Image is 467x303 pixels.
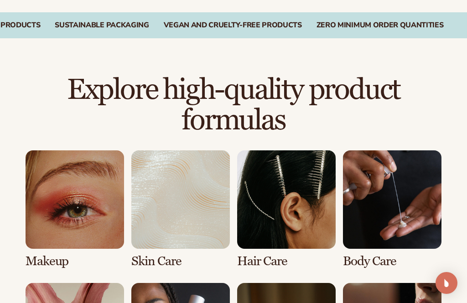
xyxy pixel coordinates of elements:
[131,150,230,268] div: 2 / 8
[436,272,457,294] div: Open Intercom Messenger
[237,254,336,268] h3: Hair Care
[131,254,230,268] h3: Skin Care
[26,254,124,268] h3: Makeup
[26,150,124,268] div: 1 / 8
[317,21,444,30] div: ZERO MINIMUM ORDER QUANTITIES
[164,21,302,30] div: VEGAN AND CRUELTY-FREE PRODUCTS
[237,150,336,268] div: 3 / 8
[343,150,441,268] div: 4 / 8
[26,75,441,136] h2: Explore high-quality product formulas
[343,254,441,268] h3: Body Care
[55,21,149,30] div: SUSTAINABLE PACKAGING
